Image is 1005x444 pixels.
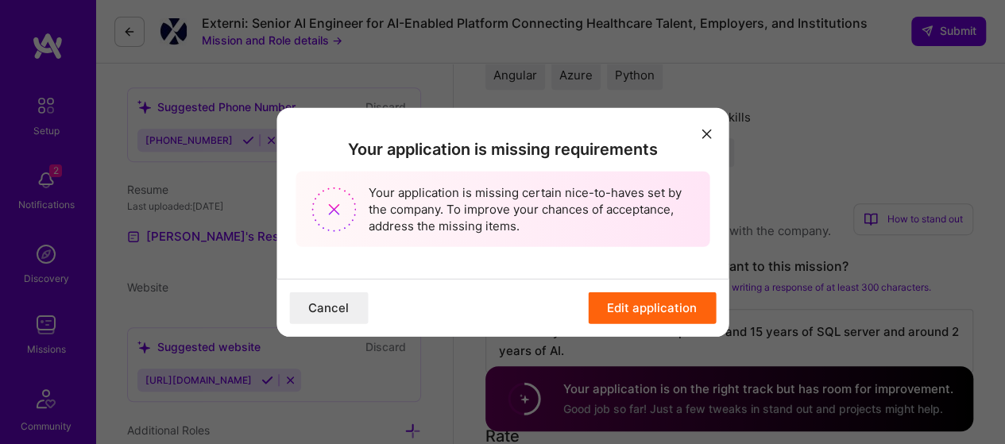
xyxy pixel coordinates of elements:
[296,172,709,247] div: Your application is missing certain nice-to-haves set by the company. To improve your chances of ...
[311,187,356,231] img: Missing requirements
[289,292,368,324] button: Cancel
[296,139,709,158] h2: Your application is missing requirements
[702,129,711,139] i: icon Close
[276,107,729,337] div: modal
[588,292,716,324] button: Edit application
